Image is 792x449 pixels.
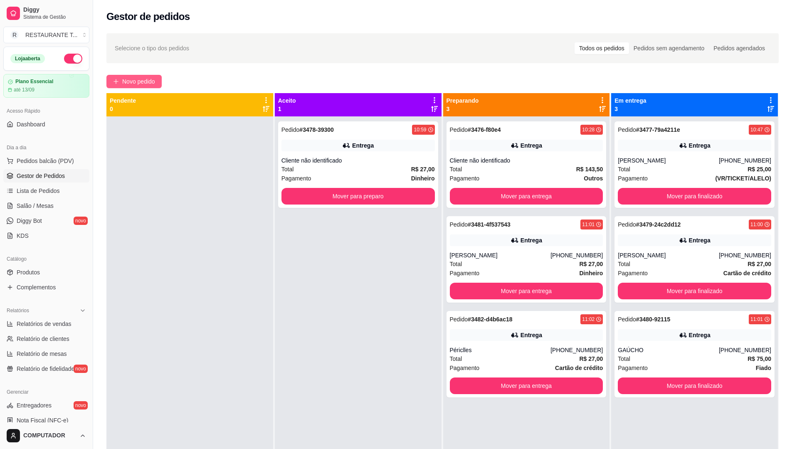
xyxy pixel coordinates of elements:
[23,14,86,20] span: Sistema de Gestão
[17,350,67,358] span: Relatório de mesas
[521,331,542,339] div: Entrega
[550,346,603,354] div: [PHONE_NUMBER]
[468,316,512,323] strong: # 3482-d4b6ac18
[110,105,136,113] p: 0
[17,401,52,410] span: Entregadores
[278,105,296,113] p: 1
[17,172,65,180] span: Gestor de Pedidos
[414,126,426,133] div: 10:59
[450,259,462,269] span: Total
[3,317,89,331] a: Relatórios de vendas
[750,126,763,133] div: 10:47
[17,335,69,343] span: Relatório de clientes
[579,355,603,362] strong: R$ 27,00
[17,157,74,165] span: Pedidos balcão (PDV)
[3,347,89,360] a: Relatório de mesas
[689,331,711,339] div: Entrega
[450,269,480,278] span: Pagamento
[550,251,603,259] div: [PHONE_NUMBER]
[14,86,35,93] article: até 13/09
[450,126,468,133] span: Pedido
[281,126,300,133] span: Pedido
[3,414,89,427] a: Nota Fiscal (NFC-e)
[579,261,603,267] strong: R$ 27,00
[582,316,595,323] div: 11:02
[715,175,771,182] strong: (VR/TICKET/ALELO)
[709,42,770,54] div: Pedidos agendados
[15,79,53,85] article: Plano Essencial
[618,174,648,183] span: Pagamento
[750,221,763,228] div: 11:00
[3,3,89,23] a: DiggySistema de Gestão
[618,188,771,205] button: Mover para finalizado
[17,187,60,195] span: Lista de Pedidos
[17,320,72,328] span: Relatórios de vendas
[450,251,551,259] div: [PERSON_NAME]
[582,126,595,133] div: 10:28
[450,165,462,174] span: Total
[450,174,480,183] span: Pagamento
[618,259,630,269] span: Total
[3,199,89,212] a: Salão / Mesas
[10,54,45,63] div: Loja aberta
[618,346,719,354] div: GAÚCHO
[614,96,646,105] p: Em entrega
[756,365,771,371] strong: Fiado
[17,416,68,424] span: Nota Fiscal (NFC-e)
[3,332,89,345] a: Relatório de clientes
[689,141,711,150] div: Entrega
[17,232,29,240] span: KDS
[447,96,479,105] p: Preparando
[281,188,435,205] button: Mover para preparo
[106,75,162,88] button: Novo pedido
[3,399,89,412] a: Entregadoresnovo
[629,42,709,54] div: Pedidos sem agendamento
[17,365,74,373] span: Relatório de fidelidade
[576,166,603,173] strong: R$ 143,50
[3,362,89,375] a: Relatório de fidelidadenovo
[555,365,603,371] strong: Cartão de crédito
[636,221,681,228] strong: # 3479-24c2dd12
[579,270,603,276] strong: Dinheiro
[450,188,603,205] button: Mover para entrega
[17,217,42,225] span: Diggy Bot
[411,175,435,182] strong: Dinheiro
[575,42,629,54] div: Todos os pedidos
[582,221,595,228] div: 11:01
[748,355,771,362] strong: R$ 75,00
[450,377,603,394] button: Mover para entrega
[299,126,334,133] strong: # 3478-39300
[618,377,771,394] button: Mover para finalizado
[748,166,771,173] strong: R$ 25,00
[3,229,89,242] a: KDS
[723,270,771,276] strong: Cartão de crédito
[3,104,89,118] div: Acesso Rápido
[17,202,54,210] span: Salão / Mesas
[521,141,542,150] div: Entrega
[521,236,542,244] div: Entrega
[25,31,78,39] div: RESTAURANTE T ...
[281,165,294,174] span: Total
[281,174,311,183] span: Pagamento
[618,221,636,228] span: Pedido
[10,31,19,39] span: R
[3,266,89,279] a: Produtos
[23,432,76,439] span: COMPUTADOR
[3,141,89,154] div: Dia a dia
[636,316,671,323] strong: # 3480-92115
[23,6,86,14] span: Diggy
[122,77,155,86] span: Novo pedido
[110,96,136,105] p: Pendente
[450,221,468,228] span: Pedido
[450,156,603,165] div: Cliente não identificado
[3,169,89,183] a: Gestor de Pedidos
[17,283,56,291] span: Complementos
[450,283,603,299] button: Mover para entrega
[719,156,771,165] div: [PHONE_NUMBER]
[3,184,89,197] a: Lista de Pedidos
[618,126,636,133] span: Pedido
[3,74,89,98] a: Plano Essencialaté 13/09
[450,354,462,363] span: Total
[719,251,771,259] div: [PHONE_NUMBER]
[411,166,435,173] strong: R$ 27,00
